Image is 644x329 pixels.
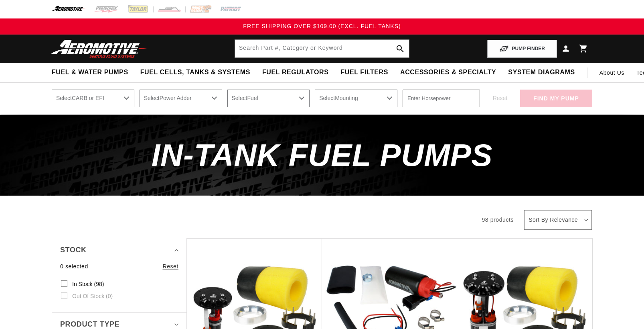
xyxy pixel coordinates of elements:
summary: Accessories & Specialty [394,63,502,82]
summary: Fuel Filters [334,63,394,82]
img: Aeromotive [49,39,149,58]
summary: System Diagrams [502,63,581,82]
summary: Fuel Cells, Tanks & Systems [134,63,256,82]
span: In stock (98) [72,280,104,288]
a: About Us [593,63,630,82]
select: Power Adder [140,90,222,107]
span: Out of stock (0) [72,292,113,300]
span: Fuel & Water Pumps [52,68,128,77]
summary: Stock (0 selected) [60,238,178,262]
select: Fuel [227,90,310,107]
span: 0 selected [60,262,88,271]
summary: Fuel & Water Pumps [46,63,134,82]
button: PUMP FINDER [487,40,557,58]
summary: Fuel Regulators [256,63,334,82]
span: Fuel Cells, Tanks & Systems [140,68,250,77]
input: Search by Part Number, Category or Keyword [235,40,409,57]
select: Mounting [315,90,397,107]
span: Accessories & Specialty [400,68,496,77]
span: Stock [60,244,87,256]
button: search button [391,40,409,57]
span: In-Tank Fuel Pumps [152,137,493,173]
span: System Diagrams [508,68,575,77]
input: Enter Horsepower [403,90,480,107]
span: About Us [599,69,624,76]
a: Reset [162,262,178,271]
span: FREE SHIPPING OVER $109.00 (EXCL. FUEL TANKS) [243,23,401,29]
span: 98 products [482,217,514,223]
select: CARB or EFI [52,90,134,107]
span: Fuel Filters [340,68,388,77]
span: Fuel Regulators [262,68,328,77]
